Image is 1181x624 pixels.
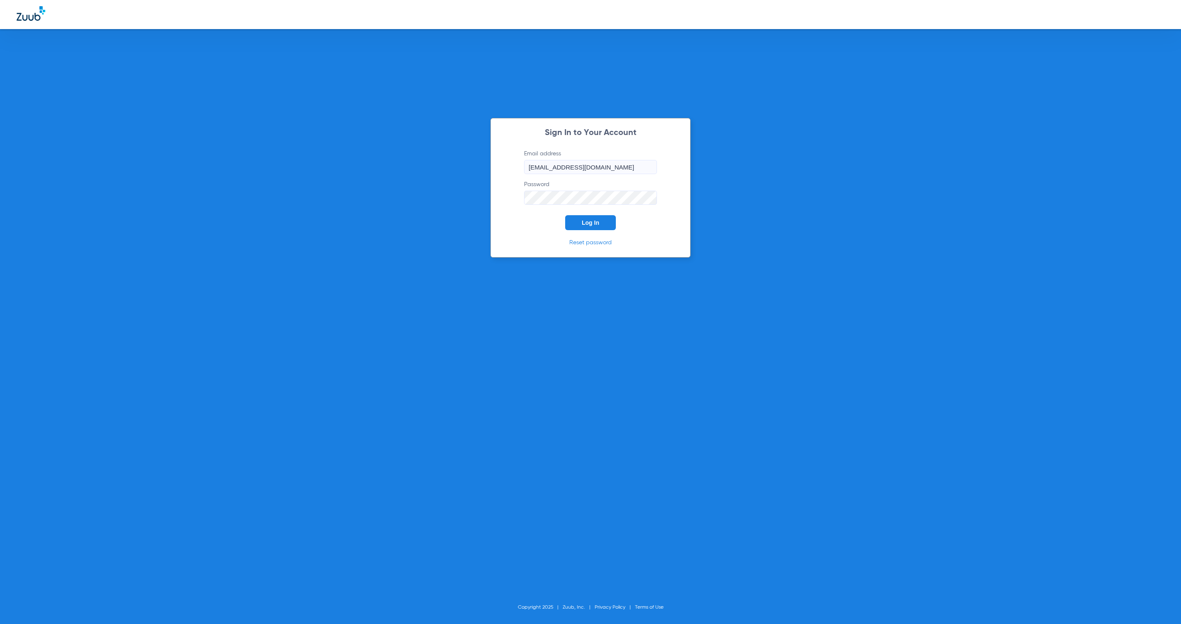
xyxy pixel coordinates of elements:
a: Privacy Policy [595,605,625,610]
li: Copyright 2025 [518,603,563,612]
input: Email address [524,160,657,174]
label: Email address [524,150,657,174]
button: Log In [565,215,616,230]
a: Terms of Use [635,605,664,610]
img: Zuub Logo [17,6,45,21]
li: Zuub, Inc. [563,603,595,612]
a: Reset password [569,240,612,246]
h2: Sign In to Your Account [512,129,669,137]
span: Log In [582,219,599,226]
input: Password [524,191,657,205]
label: Password [524,180,657,205]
